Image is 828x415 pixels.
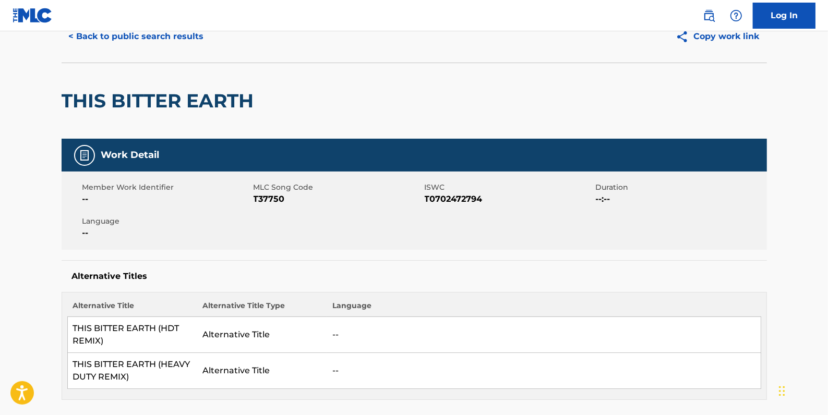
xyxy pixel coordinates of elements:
a: Log In [753,3,815,29]
span: -- [82,227,251,239]
div: Help [726,5,747,26]
img: MLC Logo [13,8,53,23]
h5: Alternative Titles [72,271,757,282]
td: -- [327,353,761,389]
th: Alternative Title [67,300,197,317]
td: THIS BITTER EARTH (HEAVY DUTY REMIX) [67,353,197,389]
span: ISWC [425,182,593,193]
div: Drag [779,375,785,407]
td: -- [327,317,761,353]
button: Copy work link [668,23,767,50]
span: Duration [596,182,764,193]
span: MLC Song Code [254,182,422,193]
h5: Work Detail [101,149,160,161]
th: Language [327,300,761,317]
img: help [730,9,742,22]
button: < Back to public search results [62,23,211,50]
th: Alternative Title Type [197,300,327,317]
td: THIS BITTER EARTH (HDT REMIX) [67,317,197,353]
span: -- [82,193,251,205]
h2: THIS BITTER EARTH [62,89,259,113]
span: Member Work Identifier [82,182,251,193]
iframe: Chat Widget [776,365,828,415]
span: Language [82,216,251,227]
td: Alternative Title [197,353,327,389]
a: Public Search [699,5,719,26]
span: T0702472794 [425,193,593,205]
img: search [703,9,715,22]
img: Work Detail [78,149,91,162]
span: T37750 [254,193,422,205]
img: Copy work link [676,30,694,43]
span: --:-- [596,193,764,205]
td: Alternative Title [197,317,327,353]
